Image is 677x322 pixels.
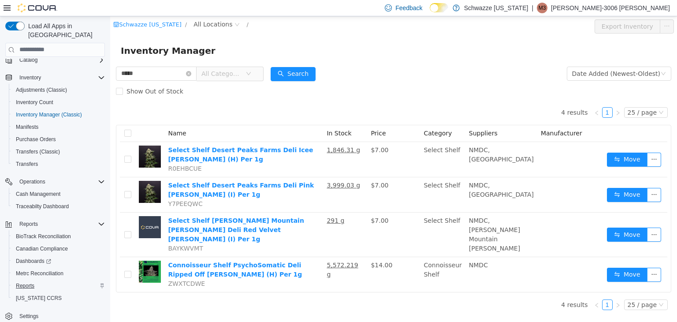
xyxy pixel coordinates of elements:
[431,113,472,120] span: Manufacturer
[502,283,513,294] li: Next Page
[310,126,355,161] td: Select Shelf
[16,161,38,168] span: Transfers
[260,201,278,208] span: $7.00
[16,270,63,277] span: Metrc Reconciliation
[16,295,62,302] span: [US_STATE] CCRS
[548,286,554,292] i: icon: down
[58,184,92,191] span: Y7PEEQWC
[16,86,67,94] span: Adjustments (Classic)
[310,241,355,276] td: Connoisseur Shelf
[18,4,57,12] img: Cova
[16,203,69,210] span: Traceabilty Dashboard
[12,256,105,266] span: Dashboards
[12,122,42,132] a: Manifests
[497,136,537,150] button: icon: swapMove
[58,245,192,262] a: Connoisseur Shelf PsychoSomatic Deli Ripped Off [PERSON_NAME] (H) Per 1g
[58,228,93,236] span: BAYKWVMT
[551,55,556,61] i: icon: down
[505,94,510,99] i: icon: right
[359,165,424,182] span: NMDC, [GEOGRAPHIC_DATA]
[19,74,41,81] span: Inventory
[11,27,111,41] span: Inventory Manager
[25,22,105,39] span: Load All Apps in [GEOGRAPHIC_DATA]
[12,201,72,212] a: Traceabilty Dashboard
[12,293,65,303] a: [US_STATE] CCRS
[395,4,422,12] span: Feedback
[16,99,53,106] span: Inventory Count
[12,109,86,120] a: Inventory Manager (Classic)
[29,244,51,266] img: Connoisseur Shelf PsychoSomatic Deli Ripped Off Runtz (H) Per 1g hero shot
[430,3,448,12] input: Dark Mode
[9,255,108,267] a: Dashboards
[216,113,241,120] span: In Stock
[430,12,430,13] span: Dark Mode
[58,149,91,156] span: R0EHBCUE
[12,134,60,145] a: Purchase Orders
[16,258,51,265] span: Dashboards
[137,5,138,11] span: /
[12,281,105,291] span: Reports
[19,178,45,185] span: Operations
[16,176,105,187] span: Operations
[484,3,550,17] button: Export Inventory
[12,85,71,95] a: Adjustments (Classic)
[58,264,95,271] span: ZWXTCDWE
[12,85,105,95] span: Adjustments (Classic)
[2,176,108,188] button: Operations
[16,176,49,187] button: Operations
[481,91,492,101] li: Previous Page
[517,284,547,293] div: 25 / page
[2,54,108,66] button: Catalog
[462,51,550,64] div: Date Added (Newest-Oldest)
[12,134,105,145] span: Purchase Orders
[3,5,9,11] i: icon: shop
[359,130,424,146] span: NMDC, [GEOGRAPHIC_DATA]
[12,159,41,169] a: Transfers
[16,219,41,229] button: Reports
[9,267,108,280] button: Metrc Reconciliation
[481,283,492,294] li: Previous Page
[216,245,248,262] u: 5,572.219 g
[216,165,250,172] u: 3,999.03 g
[313,113,342,120] span: Category
[517,91,547,101] div: 25 / page
[484,286,489,292] i: icon: left
[484,94,489,99] i: icon: left
[58,113,76,120] span: Name
[9,158,108,170] button: Transfers
[216,201,234,208] u: 291 g
[9,230,108,243] button: BioTrack Reconciliation
[12,243,105,254] span: Canadian Compliance
[260,245,282,252] span: $14.00
[9,133,108,146] button: Purchase Orders
[532,3,533,13] p: |
[16,219,105,229] span: Reports
[91,53,131,62] span: All Categories
[451,283,477,294] li: 4 results
[12,268,105,279] span: Metrc Reconciliation
[539,3,546,13] span: M3
[16,311,105,322] span: Settings
[9,292,108,304] button: [US_STATE] CCRS
[160,51,205,65] button: icon: searchSearch
[12,231,74,242] a: BioTrack Reconciliation
[492,91,502,101] li: 1
[359,113,387,120] span: Suppliers
[16,311,42,322] a: Settings
[76,55,81,60] i: icon: close-circle
[16,55,105,65] span: Catalog
[12,243,71,254] a: Canadian Compliance
[58,201,193,226] a: Select Shelf [PERSON_NAME] Mountain [PERSON_NAME] Deli Red Velvet [PERSON_NAME] (I) Per 1g
[497,211,537,225] button: icon: swapMove
[16,55,41,65] button: Catalog
[29,165,51,187] img: Select Shelf Desert Peaks Farms Deli Pink Runtz (I) Per 1g hero shot
[497,172,537,186] button: icon: swapMove
[550,3,564,17] button: icon: ellipsis
[3,5,71,11] a: icon: shopSchwazze [US_STATE]
[12,97,105,108] span: Inventory Count
[29,200,51,222] img: Select Shelf Misty Mountain Mota Deli Red Velvet Runtz (I) Per 1g placeholder
[16,148,60,155] span: Transfers (Classic)
[16,282,34,289] span: Reports
[12,231,105,242] span: BioTrack Reconciliation
[497,251,537,266] button: icon: swapMove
